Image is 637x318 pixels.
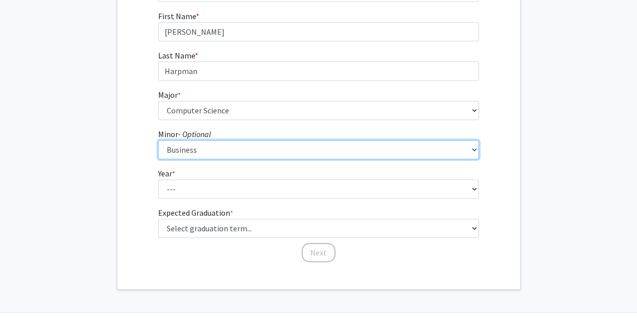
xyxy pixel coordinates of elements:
[158,167,175,179] label: Year
[158,11,196,21] span: First Name
[158,207,233,219] label: Expected Graduation
[302,243,335,262] button: Next
[158,128,211,140] label: Minor
[8,273,43,310] iframe: Chat
[158,50,195,60] span: Last Name
[158,89,181,101] label: Major
[178,129,211,139] i: - Optional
